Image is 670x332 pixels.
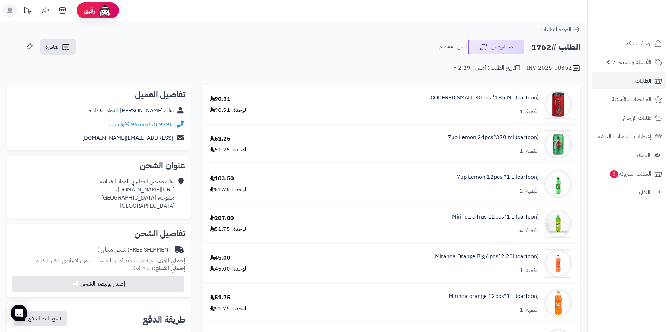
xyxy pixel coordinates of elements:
[439,44,467,51] small: أمس - 7:44 م
[519,266,539,274] div: الكمية: 1
[623,113,651,123] span: طلبات الإرجاع
[544,170,572,198] img: 1747540828-789ab214-413e-4ccd-b32f-1699f0bc-90x90.jpg
[541,25,572,34] span: العودة للطلبات
[210,175,234,183] div: 103.50
[592,128,666,145] a: إشعارات التحويلات البنكية
[97,246,129,254] span: ( شحن مجاني )
[519,306,539,314] div: الكمية: 1
[82,134,173,142] a: [EMAIL_ADDRESS][DOMAIN_NAME]
[89,106,174,115] a: بقاله [PERSON_NAME] للمواد الغذائيه
[14,311,67,326] button: نسخ رابط الدفع
[457,173,539,181] a: 7up Lemon 12pcs *1 L (cartoon)
[45,43,60,51] span: الفاتورة
[609,169,651,179] span: السلات المتروكة
[13,229,185,238] h2: تفاصيل الشحن
[592,184,666,201] a: التقارير
[210,214,234,222] div: 207.00
[210,305,248,313] div: الوحدة: 51.75
[519,227,539,235] div: الكمية: 4
[210,106,248,114] div: الوحدة: 90.51
[625,39,651,48] span: لوحة التحكم
[40,39,76,55] a: الفاتورة
[210,146,248,154] div: الوحدة: 51.25
[637,150,650,160] span: العملاء
[210,294,230,302] div: 51.75
[468,40,524,54] button: قيد التوصيل
[133,264,185,273] small: 33 قطعة
[13,161,185,170] h2: عنوان الشحن
[12,276,184,292] button: إصدار بوليصة الشحن
[592,147,666,164] a: العملاء
[544,289,572,317] img: 1747574948-012000802850_1-90x90.jpg
[154,264,185,273] strong: إجمالي القطع:
[36,256,154,265] span: لم تقم بتحديد أوزان للمنتجات ، وزن افتراضي للكل 1 كجم
[210,254,230,262] div: 45.00
[131,120,173,129] a: 966556369795
[435,253,539,261] a: Miranda Orange Big 6pcs*2.20l (cartoon)
[544,210,572,238] img: 1747566256-XP8G23evkchGmxKUr8YaGb2gsq2hZno4-90x90.jpg
[13,90,185,99] h2: تفاصيل العميل
[100,178,175,210] div: بقاله معيض المطيري للمواد الغذائيه [URL][DOMAIN_NAME]، منفوحه، [GEOGRAPHIC_DATA] [GEOGRAPHIC_DATA]
[612,95,651,104] span: المراجعات والأسئلة
[610,170,618,178] span: 0
[84,6,95,15] span: رفيق
[635,76,651,86] span: الطلبات
[448,134,539,142] a: 7up Lemon 24pcs*320 ml (cartoon)
[519,187,539,195] div: الكمية: 2
[210,225,248,233] div: الوحدة: 51.75
[210,185,248,194] div: الوحدة: 51.75
[544,130,572,158] img: 1747540602-UsMwFj3WdUIJzISPTZ6ZIXs6lgAaNT6J-90x90.jpg
[519,108,539,116] div: الكمية: 1
[143,315,185,324] h2: طريقة الدفع
[19,4,36,19] a: تحديثات المنصة
[453,64,520,72] div: تاريخ الطلب : أمس - 2:29 م
[613,57,651,67] span: الأقسام والمنتجات
[592,35,666,52] a: لوحة التحكم
[109,120,129,129] a: واتساب
[527,64,580,72] div: INV-2025-00352
[97,246,171,254] div: FREE SHIPMENT
[544,91,572,119] img: 1747536337-61lY7EtfpmL._AC_SL1500-90x90.jpg
[449,292,539,300] a: Mirinda orange 12pcs*1 L (cartoon)
[622,5,663,20] img: logo-2.png
[28,314,61,323] span: نسخ رابط الدفع
[541,25,580,34] a: العودة للطلبات
[519,147,539,155] div: الكمية: 1
[592,91,666,108] a: المراجعات والأسئلة
[598,132,651,142] span: إشعارات التحويلات البنكية
[531,40,580,54] h2: الطلب #1762
[210,135,230,143] div: 51.25
[637,188,650,197] span: التقارير
[210,265,248,273] div: الوحدة: 45.00
[452,213,539,221] a: Mirinda citrus 12pcs*1 L (cartoon)
[98,4,112,18] img: ai-face.png
[592,110,666,126] a: طلبات الإرجاع
[11,305,27,321] div: Open Intercom Messenger
[592,165,666,182] a: السلات المتروكة0
[544,249,572,278] img: 1747574203-8a7d3ffb-4f3f-4704-a106-a98e4bc3-90x90.jpg
[592,72,666,89] a: الطلبات
[430,94,539,102] a: CODERED SMALL 30pcs *185 ML (cartoon)
[210,95,230,103] div: 90.51
[156,256,185,265] strong: إجمالي الوزن:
